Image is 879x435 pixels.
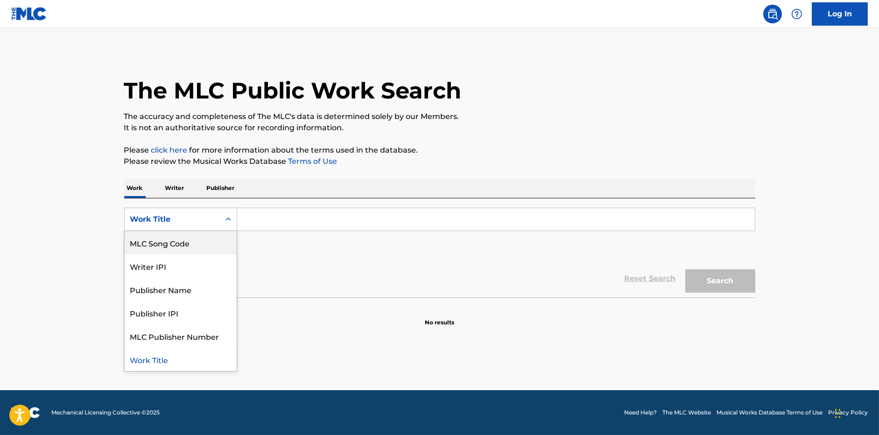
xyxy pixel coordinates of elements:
[125,254,237,278] div: Writer IPI
[124,156,755,167] p: Please review the Musical Works Database
[767,8,778,20] img: search
[287,157,338,166] a: Terms of Use
[828,408,868,417] a: Privacy Policy
[662,408,711,417] a: The MLC Website
[11,407,40,418] img: logo
[124,77,462,105] h1: The MLC Public Work Search
[125,348,237,371] div: Work Title
[788,5,806,23] div: Help
[51,408,160,417] span: Mechanical Licensing Collective © 2025
[204,178,238,198] p: Publisher
[624,408,657,417] a: Need Help?
[717,408,823,417] a: Musical Works Database Terms of Use
[125,231,237,254] div: MLC Song Code
[124,122,755,133] p: It is not an authoritative source for recording information.
[812,2,868,26] a: Log In
[791,8,802,20] img: help
[832,390,879,435] iframe: Chat Widget
[124,178,146,198] p: Work
[124,111,755,122] p: The accuracy and completeness of The MLC's data is determined solely by our Members.
[763,5,782,23] a: Public Search
[425,307,454,327] p: No results
[11,7,47,21] img: MLC Logo
[125,301,237,324] div: Publisher IPI
[124,208,755,297] form: Search Form
[125,324,237,348] div: MLC Publisher Number
[151,146,188,154] a: click here
[125,278,237,301] div: Publisher Name
[835,400,841,428] div: Drag
[124,145,755,156] p: Please for more information about the terms used in the database.
[162,178,187,198] p: Writer
[130,214,214,225] div: Work Title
